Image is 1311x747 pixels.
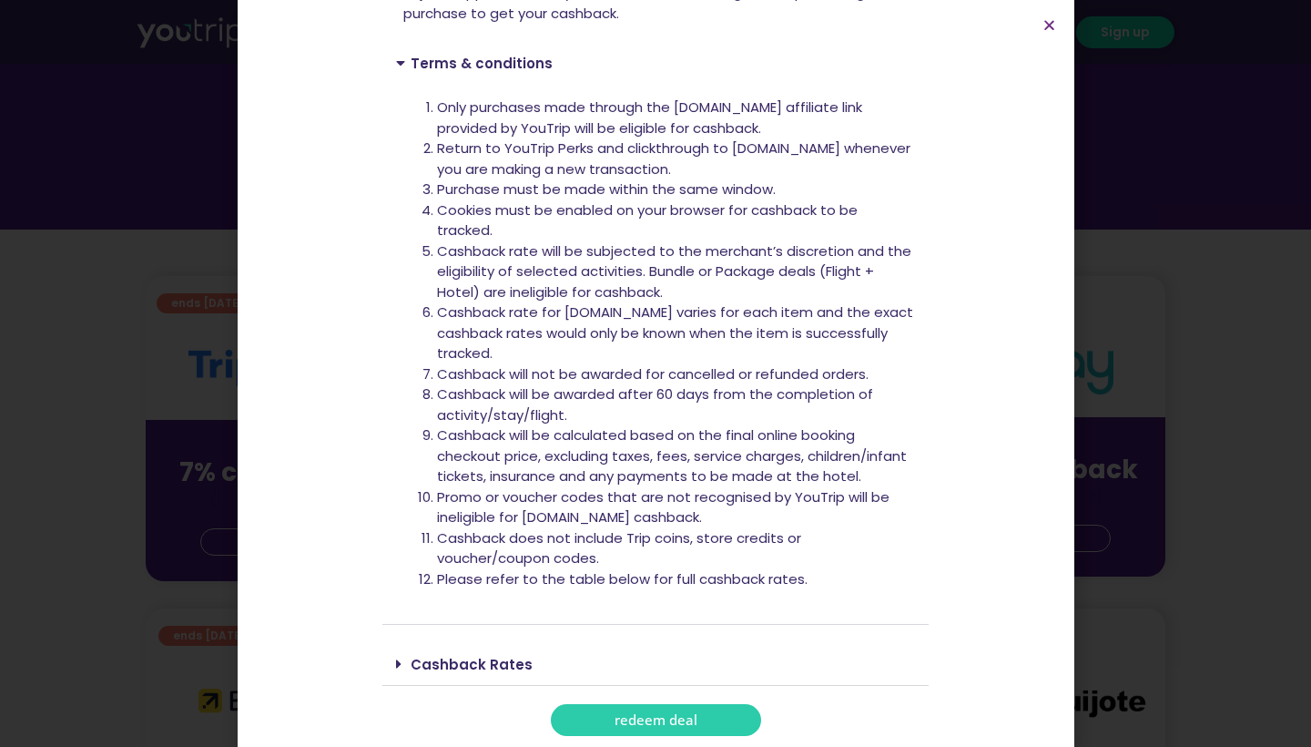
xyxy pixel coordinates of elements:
[437,364,915,385] li: Cashback will not be awarded for cancelled or refunded orders.
[382,643,929,686] div: Cashback Rates
[615,713,697,727] span: redeem deal
[437,200,915,241] li: Cookies must be enabled on your browser for cashback to be tracked.
[1042,18,1056,32] a: Close
[437,425,915,487] li: Cashback will be calculated based on the final online booking checkout price, excluding taxes, fe...
[437,302,915,364] li: Cashback rate for [DOMAIN_NAME] varies for each item and the exact cashback rates would only be k...
[437,241,915,303] li: Cashback rate will be subjected to the merchant’s discretion and the eligibility of selected acti...
[437,138,915,179] li: Return to YouTrip Perks and clickthrough to [DOMAIN_NAME] whenever you are making a new transaction.
[382,42,929,84] div: Terms & conditions
[437,487,915,528] li: Promo or voucher codes that are not recognised by YouTrip will be ineligible for [DOMAIN_NAME] ca...
[437,569,915,590] li: Please refer to the table below for full cashback rates.
[411,54,553,73] a: Terms & conditions
[551,704,761,736] a: redeem deal
[382,84,929,625] div: Terms & conditions
[437,97,915,138] li: Only purchases made through the [DOMAIN_NAME] affiliate link provided by YouTrip will be eligible...
[437,528,915,569] li: Cashback does not include Trip coins, store credits or voucher/coupon codes.
[437,384,915,425] li: Cashback will be awarded after 60 days from the completion of activity/stay/flight.
[437,179,915,200] li: Purchase must be made within the same window.
[411,655,533,674] a: Cashback Rates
